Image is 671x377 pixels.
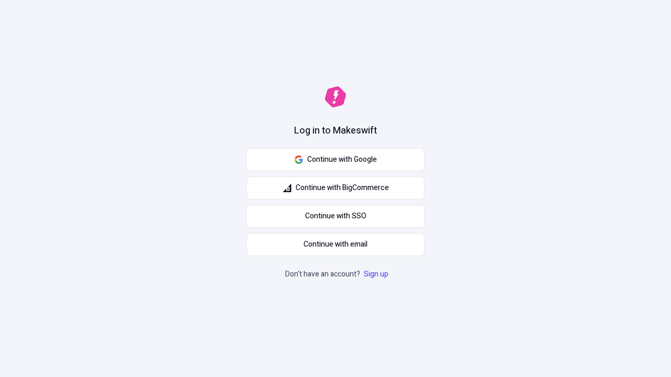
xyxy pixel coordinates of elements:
span: Continue with email [304,239,367,250]
span: Continue with Google [307,154,377,165]
p: Don't have an account? [285,269,391,280]
button: Continue with BigCommerce [246,176,425,199]
a: Sign up [362,269,391,280]
h1: Log in to Makeswift [294,124,377,138]
span: Continue with BigCommerce [296,182,389,194]
button: Continue with email [246,233,425,256]
button: Continue with Google [246,148,425,171]
a: Continue with SSO [246,205,425,228]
